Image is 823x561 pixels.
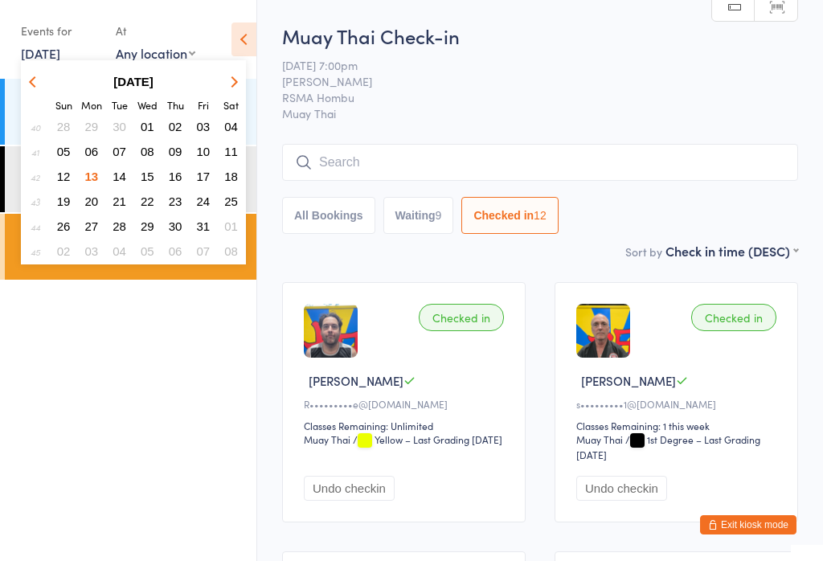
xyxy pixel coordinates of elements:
[85,145,99,158] span: 06
[113,244,126,258] span: 04
[51,215,76,237] button: 26
[31,170,40,183] em: 42
[191,240,216,262] button: 07
[581,372,676,389] span: [PERSON_NAME]
[31,245,40,258] em: 45
[107,190,132,212] button: 21
[80,215,104,237] button: 27
[169,145,182,158] span: 09
[116,44,195,62] div: Any location
[51,190,76,212] button: 19
[57,145,71,158] span: 05
[167,98,184,112] small: Thursday
[107,215,132,237] button: 28
[304,397,509,411] div: R•••••••••e@[DOMAIN_NAME]
[21,18,100,44] div: Events for
[85,244,99,258] span: 03
[80,240,104,262] button: 03
[224,170,238,183] span: 18
[107,141,132,162] button: 07
[534,209,547,222] div: 12
[80,166,104,187] button: 13
[21,44,60,62] a: [DATE]
[113,219,126,233] span: 28
[141,244,154,258] span: 05
[169,195,182,208] span: 23
[197,219,211,233] span: 31
[665,242,798,260] div: Check in time (DESC)
[163,116,188,137] button: 02
[576,432,760,461] span: / 1st Degree – Last Grading [DATE]
[224,195,238,208] span: 25
[576,304,630,358] img: image1750840390.png
[135,116,160,137] button: 01
[107,240,132,262] button: 04
[419,304,504,331] div: Checked in
[169,170,182,183] span: 16
[219,141,244,162] button: 11
[461,197,558,234] button: Checked in12
[5,214,256,280] a: 7:00 -8:00 pmMuay Thai[PERSON_NAME]
[116,18,195,44] div: At
[219,215,244,237] button: 01
[113,120,126,133] span: 30
[198,98,209,112] small: Friday
[5,146,256,212] a: 6:00 -7:00 pmZen Do Kai[PERSON_NAME]
[51,166,76,187] button: 12
[141,219,154,233] span: 29
[107,116,132,137] button: 30
[169,120,182,133] span: 02
[80,141,104,162] button: 06
[85,195,99,208] span: 20
[576,476,667,501] button: Undo checkin
[57,195,71,208] span: 19
[80,116,104,137] button: 29
[304,476,395,501] button: Undo checkin
[55,98,72,112] small: Sunday
[436,209,442,222] div: 9
[51,141,76,162] button: 05
[141,145,154,158] span: 08
[80,190,104,212] button: 20
[135,190,160,212] button: 22
[113,145,126,158] span: 07
[163,190,188,212] button: 23
[163,141,188,162] button: 09
[282,23,798,49] h2: Muay Thai Check-in
[282,144,798,181] input: Search
[141,120,154,133] span: 01
[576,397,781,411] div: s•••••••••1@[DOMAIN_NAME]
[197,120,211,133] span: 03
[282,105,798,121] span: Muay Thai
[383,197,454,234] button: Waiting9
[224,120,238,133] span: 04
[191,166,216,187] button: 17
[700,515,796,534] button: Exit kiosk mode
[85,170,99,183] span: 13
[31,195,40,208] em: 43
[197,145,211,158] span: 10
[51,116,76,137] button: 28
[282,197,375,234] button: All Bookings
[219,240,244,262] button: 08
[304,304,358,358] img: image1751008033.png
[304,419,509,432] div: Classes Remaining: Unlimited
[309,372,403,389] span: [PERSON_NAME]
[135,141,160,162] button: 08
[282,73,773,89] span: [PERSON_NAME]
[219,190,244,212] button: 25
[51,240,76,262] button: 02
[163,166,188,187] button: 16
[31,220,40,233] em: 44
[223,98,239,112] small: Saturday
[31,145,39,158] em: 41
[112,98,128,112] small: Tuesday
[81,98,102,112] small: Monday
[219,166,244,187] button: 18
[31,121,40,133] em: 40
[113,195,126,208] span: 21
[353,432,502,446] span: / Yellow – Last Grading [DATE]
[57,120,71,133] span: 28
[135,166,160,187] button: 15
[163,215,188,237] button: 30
